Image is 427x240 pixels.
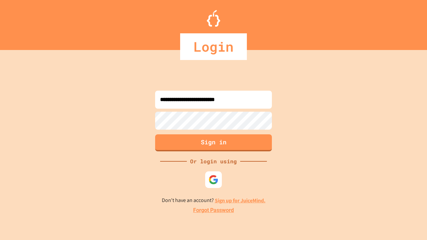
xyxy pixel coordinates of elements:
button: Sign in [155,134,272,151]
a: Forgot Password [193,206,234,214]
p: Don't have an account? [162,196,266,205]
a: Sign up for JuiceMind. [215,197,266,204]
img: google-icon.svg [208,175,219,185]
div: Or login using [187,157,240,165]
div: Login [180,33,247,60]
img: Logo.svg [207,10,220,27]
